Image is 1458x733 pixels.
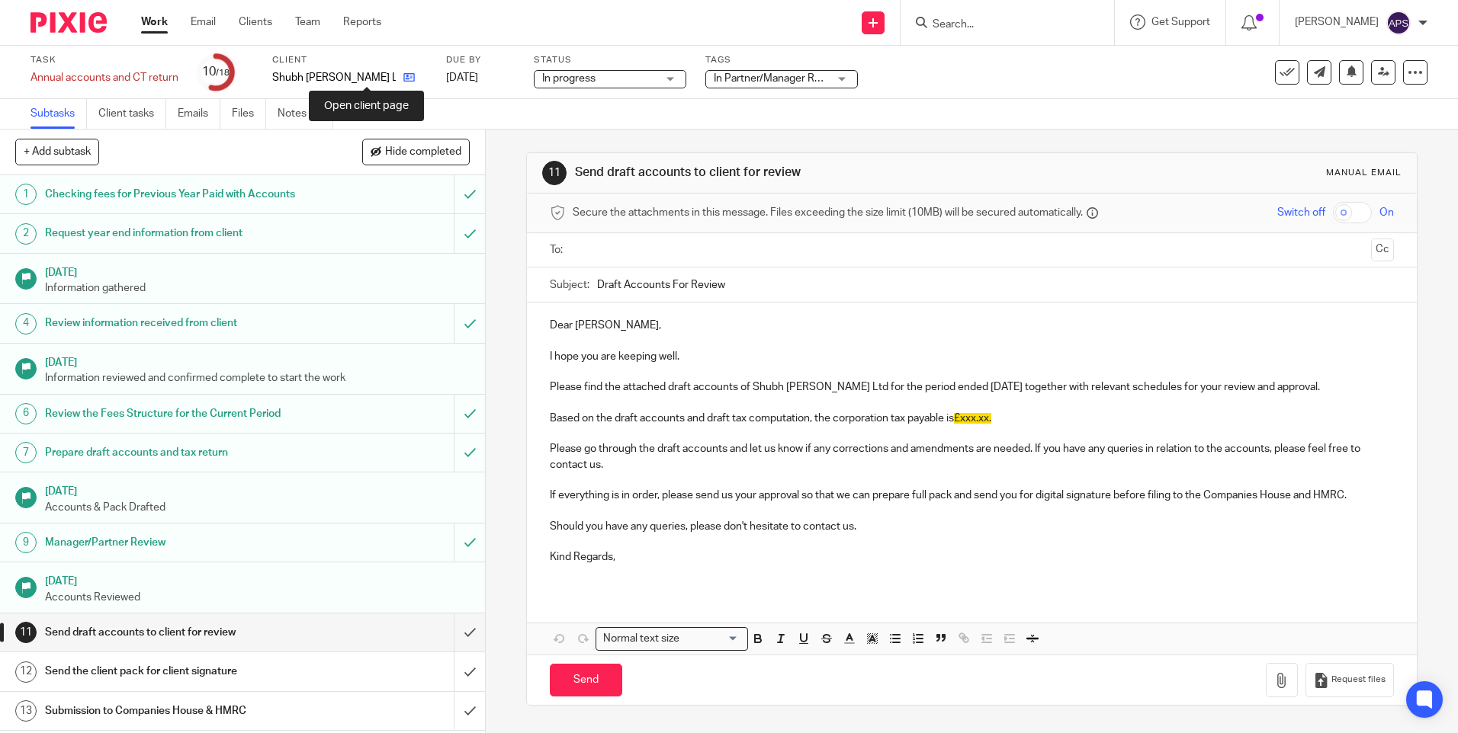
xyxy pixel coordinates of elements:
[599,631,682,647] span: Normal text size
[550,318,1393,333] p: Dear [PERSON_NAME],
[550,488,1393,503] p: If everything is in order, please send us your approval so that we can prepare full pack and send...
[15,622,37,643] div: 11
[575,165,1004,181] h1: Send draft accounts to client for review
[216,69,230,77] small: /18
[446,72,478,83] span: [DATE]
[45,183,307,206] h1: Checking fees for Previous Year Paid with Accounts
[550,379,1393,395] p: Please find the attached draft accounts of Shubh [PERSON_NAME] Ltd for the period ended [DATE] to...
[15,313,37,334] div: 4
[15,442,37,463] div: 7
[45,312,307,334] h1: Review information received from client
[178,99,220,129] a: Emails
[45,370,470,386] p: Information reviewed and confirmed complete to start the work
[15,700,37,722] div: 13
[45,531,307,554] h1: Manager/Partner Review
[446,54,515,66] label: Due by
[714,73,842,84] span: In Partner/Manager Review
[31,70,178,85] div: Annual accounts and CT return
[278,99,333,129] a: Notes (1)
[1371,238,1394,261] button: Cc
[45,351,470,370] h1: [DATE]
[550,549,1393,565] p: Kind Regards,
[550,519,1393,534] p: Should you have any queries, please don't hesitate to contact us.
[45,441,307,464] h1: Prepare draft accounts and tax return
[45,261,470,280] h1: [DATE]
[542,161,567,185] div: 11
[141,14,168,30] a: Work
[931,18,1068,32] input: Search
[45,590,470,605] p: Accounts Reviewed
[239,14,272,30] a: Clients
[45,699,307,722] h1: Submission to Companies House & HMRC
[550,411,1393,426] p: Based on the draft accounts and draft tax computation, the corporation tax payable is
[45,500,470,515] p: Accounts & Pack Drafted
[98,99,166,129] a: Client tasks
[15,403,37,424] div: 6
[362,139,470,165] button: Hide completed
[573,205,1083,220] span: Secure the attachments in this message. Files exceeding the size limit (10MB) will be secured aut...
[343,14,381,30] a: Reports
[15,661,37,683] div: 12
[550,277,589,293] label: Subject:
[1305,663,1394,697] button: Request files
[1295,14,1379,30] p: [PERSON_NAME]
[15,532,37,553] div: 9
[345,99,403,129] a: Audit logs
[15,139,99,165] button: + Add subtask
[31,54,178,66] label: Task
[1379,205,1394,220] span: On
[542,73,596,84] span: In progress
[550,441,1393,472] p: Please go through the draft accounts and let us know if any corrections and amendments are needed...
[272,70,396,85] p: Shubh [PERSON_NAME] Ltd
[232,99,266,129] a: Files
[45,222,307,245] h1: Request year end information from client
[534,54,686,66] label: Status
[550,664,622,696] input: Send
[1151,17,1210,27] span: Get Support
[550,242,567,258] label: To:
[596,627,748,651] div: Search for option
[1326,167,1402,179] div: Manual email
[31,12,107,33] img: Pixie
[191,14,216,30] a: Email
[202,63,230,81] div: 10
[15,184,37,205] div: 1
[295,14,320,30] a: Team
[272,54,427,66] label: Client
[705,54,858,66] label: Tags
[550,349,1393,364] p: I hope you are keeping well.
[684,631,739,647] input: Search for option
[45,280,470,296] p: Information gathered
[45,480,470,499] h1: [DATE]
[954,413,991,424] span: £xxx.xx.
[45,402,307,425] h1: Review the Fees Structure for the Current Period
[1277,205,1325,220] span: Switch off
[1386,11,1411,35] img: svg%3E
[45,570,470,589] h1: [DATE]
[1331,674,1386,686] span: Request files
[45,660,307,683] h1: Send the client pack for client signature
[385,146,461,158] span: Hide completed
[15,223,37,245] div: 2
[31,99,87,129] a: Subtasks
[45,621,307,644] h1: Send draft accounts to client for review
